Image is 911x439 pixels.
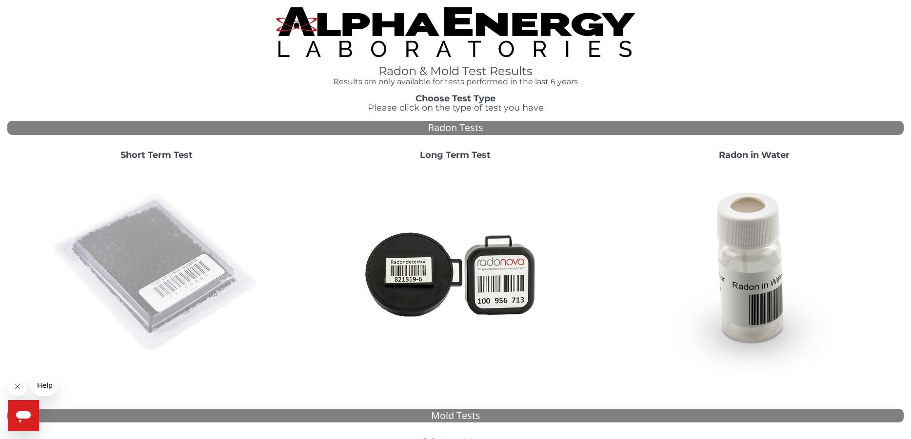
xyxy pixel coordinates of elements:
div: Radon Tests [7,121,904,135]
strong: Short Term Test [120,150,193,160]
img: ShortTerm.jpg [52,168,261,378]
img: RadoninWater.jpg [650,168,859,378]
img: TightCrop.jpg [276,7,634,57]
img: Radtrak2vsRadtrak3.jpg [351,168,560,378]
strong: Radon in Water [719,150,790,160]
h4: Results are only available for tests performed in the last 6 years [276,77,634,86]
iframe: Close message [8,377,27,396]
iframe: Button to launch messaging window [8,400,39,431]
strong: Long Term Test [420,150,491,160]
span: Please click on the type of test you have [368,102,544,113]
div: Mold Tests [7,409,904,423]
strong: Choose Test Type [416,93,495,104]
iframe: Message from company [31,375,57,396]
h1: Radon & Mold Test Results [276,65,634,77]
